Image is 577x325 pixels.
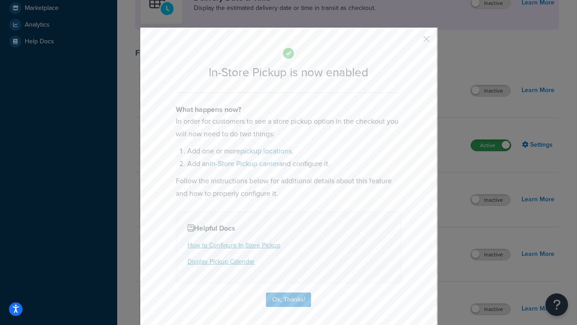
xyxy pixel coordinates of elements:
[188,223,389,234] h4: Helpful Docs
[187,158,401,170] li: Add an and configure it.
[187,145,401,158] li: Add one or more .
[176,66,401,79] h2: In-Store Pickup is now enabled
[188,257,255,266] a: Display Pickup Calendar
[176,175,401,200] p: Follow the instructions below for additional details about this feature and how to properly confi...
[210,158,279,169] a: In-Store Pickup carrier
[176,115,401,140] p: In order for customers to see a store pickup option in the checkout you will now need to do two t...
[176,104,401,115] h4: What happens now?
[188,241,280,250] a: How to Configure In-Store Pickup
[240,146,292,156] a: pickup locations
[266,292,311,307] button: Ok, Thanks!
